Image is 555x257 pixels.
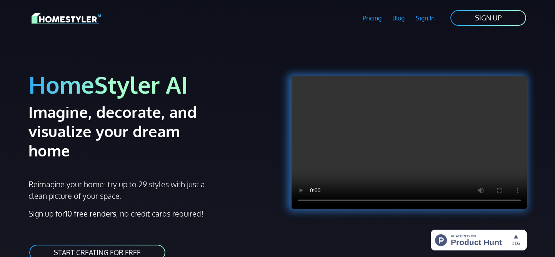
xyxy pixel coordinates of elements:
h2: Imagine, decorate, and visualize your dream home [28,102,224,160]
strong: 10 free renders [65,208,116,218]
p: Reimagine your home: try up to 29 styles with just a clean picture of your space. [28,178,212,202]
h1: HomeStyler AI [28,70,273,99]
p: Sign up for , no credit cards required! [28,208,273,219]
a: SIGN UP [450,9,527,27]
a: Pricing [357,9,387,27]
img: HomeStyler AI - Interior Design Made Easy: One Click to Your Dream Home | Product Hunt [431,230,527,250]
a: Blog [387,9,410,27]
a: Sign In [410,9,440,27]
img: HomeStyler AI logo [32,12,101,25]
